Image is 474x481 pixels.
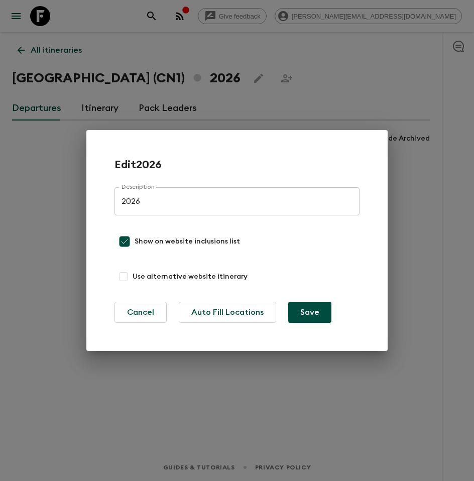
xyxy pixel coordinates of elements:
[179,302,276,323] button: Auto Fill Locations
[114,158,162,171] h2: Edit 2026
[135,236,240,247] span: Show on website inclusions list
[133,272,248,282] span: Use alternative website itinerary
[122,183,155,191] label: Description
[288,302,331,323] button: Save
[114,302,167,323] button: Cancel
